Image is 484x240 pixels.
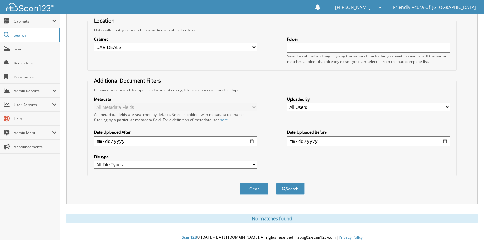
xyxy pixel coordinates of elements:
[335,5,371,9] span: [PERSON_NAME]
[14,32,56,38] span: Search
[14,116,57,122] span: Help
[91,17,118,24] legend: Location
[452,210,484,240] iframe: Chat Widget
[240,183,268,195] button: Clear
[182,235,197,240] span: Scan123
[14,144,57,150] span: Announcements
[66,214,478,223] div: No matches found
[287,97,450,102] label: Uploaded By
[14,88,52,94] span: Admin Reports
[14,102,52,108] span: User Reports
[94,130,257,135] label: Date Uploaded After
[220,117,228,123] a: here
[14,74,57,80] span: Bookmarks
[94,136,257,146] input: start
[91,87,454,93] div: Enhance your search for specific documents using filters such as date and file type.
[94,37,257,42] label: Cabinet
[94,112,257,123] div: All metadata fields are searched by default. Select a cabinet with metadata to enable filtering b...
[14,18,52,24] span: Cabinets
[94,97,257,102] label: Metadata
[393,5,476,9] span: Friendly Acura Of [GEOGRAPHIC_DATA]
[287,136,450,146] input: end
[287,53,450,64] div: Select a cabinet and begin typing the name of the folder you want to search in. If the name match...
[6,3,54,11] img: scan123-logo-white.svg
[14,46,57,52] span: Scan
[14,130,52,136] span: Admin Menu
[14,60,57,66] span: Reminders
[276,183,305,195] button: Search
[287,37,450,42] label: Folder
[91,27,454,33] div: Optionally limit your search to a particular cabinet or folder
[91,77,164,84] legend: Additional Document Filters
[287,130,450,135] label: Date Uploaded Before
[94,154,257,159] label: File type
[339,235,363,240] a: Privacy Policy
